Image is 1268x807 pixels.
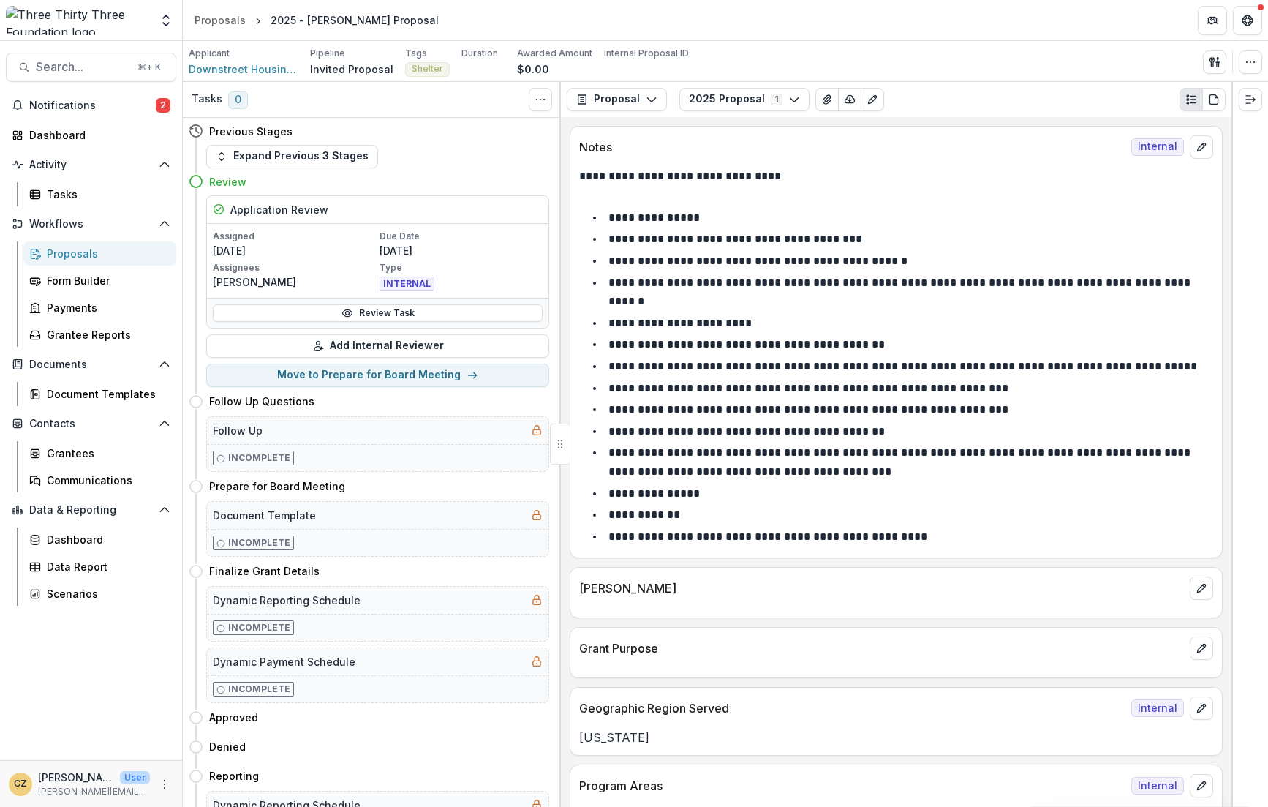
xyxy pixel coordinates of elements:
[36,60,129,74] span: Search...
[47,246,165,261] div: Proposals
[213,274,377,290] p: [PERSON_NAME]
[310,61,393,77] p: Invited Proposal
[228,683,290,696] p: Incomplete
[6,412,176,435] button: Open Contacts
[47,473,165,488] div: Communications
[29,159,153,171] span: Activity
[1131,699,1184,717] span: Internal
[6,153,176,176] button: Open Activity
[206,334,549,358] button: Add Internal Reviewer
[120,771,150,784] p: User
[517,47,592,60] p: Awarded Amount
[213,230,377,243] p: Assigned
[47,586,165,601] div: Scenarios
[529,88,552,111] button: Toggle View Cancelled Tasks
[156,776,173,793] button: More
[23,382,176,406] a: Document Templates
[29,127,165,143] div: Dashboard
[47,446,165,461] div: Grantees
[135,59,164,75] div: ⌘ + K
[156,98,170,113] span: 2
[213,261,377,274] p: Assignees
[1239,88,1262,111] button: Expand right
[47,327,165,342] div: Grantee Reports
[213,508,316,523] h5: Document Template
[6,212,176,236] button: Open Workflows
[679,88,810,111] button: 2025 Proposal1
[6,94,176,117] button: Notifications2
[405,47,427,60] p: Tags
[47,187,165,202] div: Tasks
[1198,6,1227,35] button: Partners
[1233,6,1262,35] button: Get Help
[156,6,176,35] button: Open entity switcher
[1190,697,1213,720] button: edit
[213,654,355,669] h5: Dynamic Payment Schedule
[213,243,377,258] p: [DATE]
[310,47,345,60] p: Pipeline
[1190,135,1213,159] button: edit
[213,593,361,608] h5: Dynamic Reporting Schedule
[209,563,320,579] h4: Finalize Grant Details
[23,441,176,465] a: Grantees
[23,582,176,606] a: Scenarios
[23,468,176,492] a: Communications
[579,639,1184,657] p: Grant Purpose
[209,394,314,409] h4: Follow Up Questions
[815,88,839,111] button: View Attached Files
[1131,138,1184,156] span: Internal
[47,300,165,315] div: Payments
[47,559,165,574] div: Data Report
[189,10,445,31] nav: breadcrumb
[29,418,153,430] span: Contacts
[6,123,176,147] a: Dashboard
[6,353,176,376] button: Open Documents
[604,47,689,60] p: Internal Proposal ID
[189,61,298,77] a: Downstreet Housing & Community Development
[1131,777,1184,795] span: Internal
[228,621,290,634] p: Incomplete
[230,202,328,217] h5: Application Review
[192,93,222,105] h3: Tasks
[380,243,543,258] p: [DATE]
[38,785,150,798] p: [PERSON_NAME][EMAIL_ADDRESS][DOMAIN_NAME]
[380,261,543,274] p: Type
[38,770,114,785] p: [PERSON_NAME]
[1202,88,1226,111] button: PDF view
[1180,88,1203,111] button: Plaintext view
[228,536,290,549] p: Incomplete
[1190,774,1213,797] button: edit
[195,12,246,28] div: Proposals
[213,423,263,438] h5: Follow Up
[380,277,434,291] span: INTERNAL
[6,6,150,35] img: Three Thirty Three Foundation logo
[579,138,1125,156] p: Notes
[579,579,1184,597] p: [PERSON_NAME]
[209,768,259,784] h4: Reporting
[579,777,1125,795] p: Program Areas
[1190,637,1213,660] button: edit
[29,359,153,371] span: Documents
[23,269,176,293] a: Form Builder
[209,478,345,494] h4: Prepare for Board Meeting
[23,296,176,320] a: Payments
[189,10,252,31] a: Proposals
[23,241,176,266] a: Proposals
[206,145,378,168] button: Expand Previous 3 Stages
[213,304,543,322] a: Review Task
[380,230,543,243] p: Due Date
[567,88,667,111] button: Proposal
[29,218,153,230] span: Workflows
[228,91,248,109] span: 0
[517,61,549,77] p: $0.00
[228,451,290,465] p: Incomplete
[23,528,176,552] a: Dashboard
[579,729,1213,746] p: [US_STATE]
[209,739,246,754] h4: Denied
[861,88,884,111] button: Edit as form
[23,555,176,579] a: Data Report
[209,174,246,189] h4: Review
[271,12,439,28] div: 2025 - [PERSON_NAME] Proposal
[1190,577,1213,600] button: edit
